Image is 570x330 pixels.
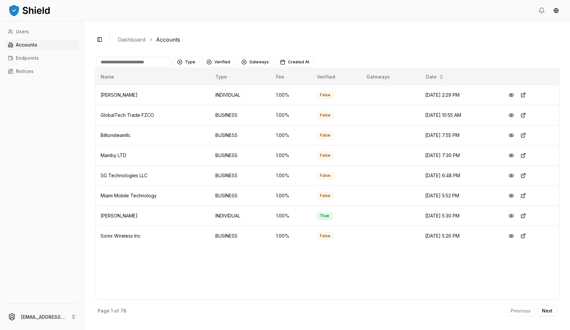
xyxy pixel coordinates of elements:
img: ShieldPay Logo [8,4,51,17]
p: 78 [120,309,126,313]
td: INDIVIDUAL [210,85,271,105]
span: GlobalTech Trade FZCO [101,112,154,118]
a: Accounts [5,40,79,50]
span: 1.00 % [276,92,289,98]
span: [DATE] 7:30 PM [425,152,460,158]
a: Dashboard [118,36,145,44]
td: BUSINESS [210,226,271,246]
span: Created At [288,59,309,65]
span: [PERSON_NAME] [101,92,138,98]
button: Created At [276,57,314,67]
p: Users [16,29,29,34]
th: Verified [312,69,361,85]
th: Fee [271,69,312,85]
td: INDIVIDUAL [210,206,271,226]
span: [DATE] 5:26 PM [425,233,459,239]
span: Mamby LTD [101,152,126,158]
p: 1 [111,309,113,313]
a: Users [5,26,79,37]
td: BUSINESS [210,125,271,145]
button: Next [538,306,557,316]
button: Date [423,72,447,82]
button: Verified [202,57,235,67]
span: 1.00 % [276,193,289,198]
th: Type [210,69,271,85]
span: 1.00 % [276,173,289,178]
p: Page [98,309,110,313]
span: 1.00 % [276,112,289,118]
span: [PERSON_NAME] [101,213,138,218]
span: [DATE] 5:52 PM [425,193,459,198]
span: 1.00 % [276,213,289,218]
span: 1.00 % [276,233,289,239]
td: BUSINESS [210,165,271,185]
button: Gateways [237,57,273,67]
span: Sonix Wireless Inc [101,233,141,239]
span: Miami Mobile Technology [101,193,157,198]
th: Name [95,69,210,85]
p: Endpoints [16,56,39,60]
span: 1.00 % [276,152,289,158]
p: Accounts [16,43,37,47]
span: Billionsteamllc [101,132,131,138]
a: Endpoints [5,53,79,63]
td: BUSINESS [210,185,271,206]
span: [DATE] 10:55 AM [425,112,461,118]
span: SG Technologies LLC [101,173,147,178]
span: [DATE] 7:55 PM [425,132,459,138]
nav: breadcrumb [118,36,554,44]
p: [EMAIL_ADDRESS][DOMAIN_NAME] [21,313,66,320]
button: [EMAIL_ADDRESS][DOMAIN_NAME] [3,306,81,327]
a: Notices [5,66,79,77]
span: [DATE] 2:29 PM [425,92,459,98]
span: 1.00 % [276,132,289,138]
span: [DATE] 6:48 PM [425,173,460,178]
a: Accounts [156,36,180,44]
p: of [114,309,119,313]
p: Notices [16,69,34,74]
td: BUSINESS [210,145,271,165]
th: Gateways [361,69,420,85]
p: Next [542,309,553,313]
span: [DATE] 5:30 PM [425,213,459,218]
td: BUSINESS [210,105,271,125]
button: Type [173,57,200,67]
